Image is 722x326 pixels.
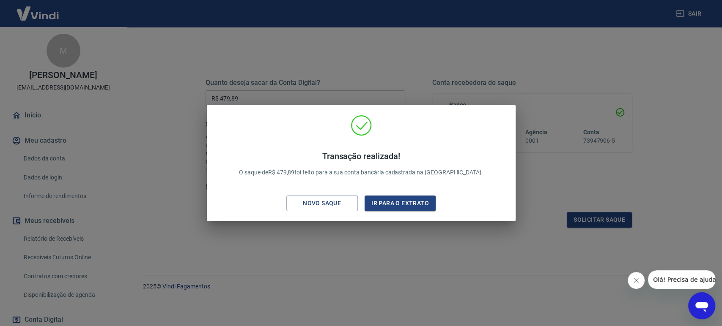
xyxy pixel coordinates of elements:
[239,151,483,177] p: O saque de R$ 479,89 foi feito para a sua conta bancária cadastrada na [GEOGRAPHIC_DATA].
[293,198,351,209] div: Novo saque
[628,272,645,289] iframe: Fechar mensagem
[286,196,358,211] button: Novo saque
[239,151,483,161] h4: Transação realizada!
[5,6,71,13] span: Olá! Precisa de ajuda?
[688,292,715,319] iframe: Botão para abrir a janela de mensagens
[365,196,436,211] button: Ir para o extrato
[648,270,715,289] iframe: Mensagem da empresa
